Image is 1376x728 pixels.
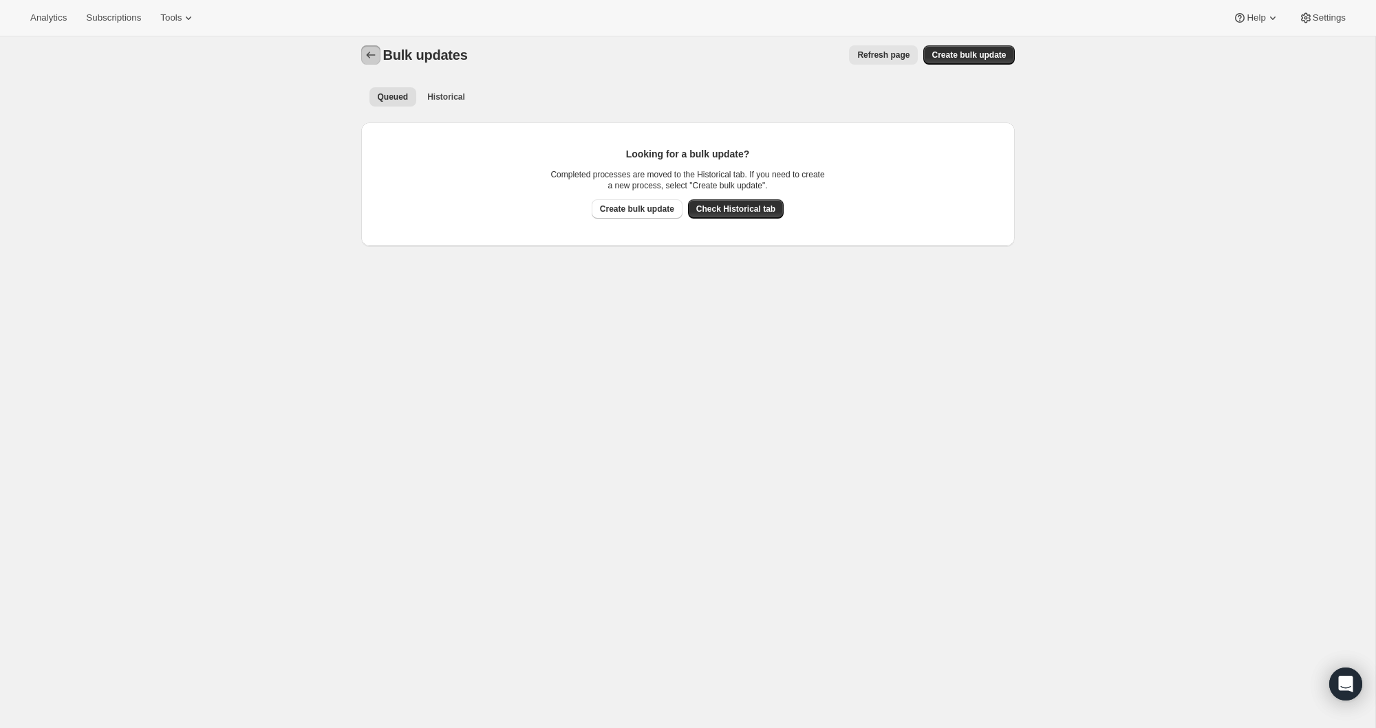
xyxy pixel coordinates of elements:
span: Tools [160,12,182,23]
p: Completed processes are moved to the Historical tab. If you need to create a new process, select ... [550,169,826,191]
span: Create bulk update [932,49,1006,60]
span: Check Historical tab [696,203,775,214]
span: Queued [378,91,409,102]
span: Historical [427,91,465,102]
button: Refresh page [849,45,918,65]
span: Settings [1313,12,1346,23]
span: Analytics [30,12,67,23]
span: Bulk updates [383,47,468,63]
button: Help [1225,8,1287,27]
button: Settings [1291,8,1354,27]
span: Help [1247,12,1265,23]
button: Create bulk update [923,45,1014,65]
button: Tools [152,8,204,27]
p: Looking for a bulk update? [550,147,826,161]
span: Refresh page [857,49,910,60]
button: Check Historical tab [688,199,784,219]
button: Subscriptions [78,8,149,27]
span: Subscriptions [86,12,141,23]
button: Bulk updates [361,45,380,65]
div: Open Intercom Messenger [1329,668,1362,701]
button: Create bulk update [592,199,682,219]
button: Analytics [22,8,75,27]
span: Create bulk update [600,203,674,214]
